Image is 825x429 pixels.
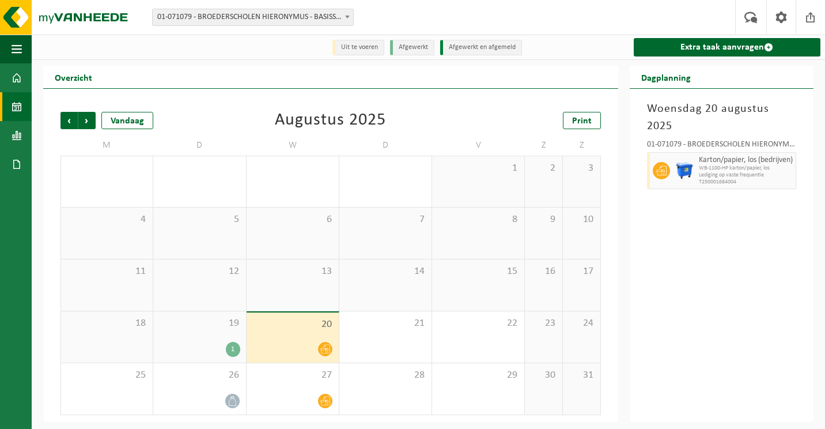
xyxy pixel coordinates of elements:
[432,135,525,156] td: V
[676,162,693,179] img: WB-1100-HPE-BE-04
[159,369,240,382] span: 26
[67,265,147,278] span: 11
[438,317,519,330] span: 22
[67,213,147,226] span: 4
[531,265,557,278] span: 16
[332,40,384,55] li: Uit te voeren
[390,40,434,55] li: Afgewerkt
[159,213,240,226] span: 5
[60,112,78,129] span: Vorige
[252,265,333,278] span: 13
[438,162,519,175] span: 1
[525,135,563,156] td: Z
[252,213,333,226] span: 6
[345,369,426,382] span: 28
[345,265,426,278] span: 14
[647,141,796,152] div: 01-071079 - BROEDERSCHOLEN HIERONYMUS - BASISSCHOOL [GEOGRAPHIC_DATA] - [GEOGRAPHIC_DATA]
[60,135,153,156] td: M
[43,66,104,88] h2: Overzicht
[563,112,601,129] a: Print
[572,116,592,126] span: Print
[152,9,354,26] span: 01-071079 - BROEDERSCHOLEN HIERONYMUS - BASISSCHOOL DRIEGAAIEN - SINT-NIKLAAS
[699,156,793,165] span: Karton/papier, los (bedrijven)
[159,317,240,330] span: 19
[647,100,796,135] h3: Woensdag 20 augustus 2025
[247,135,339,156] td: W
[563,135,601,156] td: Z
[78,112,96,129] span: Volgende
[569,265,595,278] span: 17
[569,317,595,330] span: 24
[531,213,557,226] span: 9
[67,317,147,330] span: 18
[275,112,386,129] div: Augustus 2025
[153,9,353,25] span: 01-071079 - BROEDERSCHOLEN HIERONYMUS - BASISSCHOOL DRIEGAAIEN - SINT-NIKLAAS
[252,369,333,382] span: 27
[226,342,240,357] div: 1
[569,162,595,175] span: 3
[699,172,793,179] span: Lediging op vaste frequentie
[438,265,519,278] span: 15
[531,317,557,330] span: 23
[438,369,519,382] span: 29
[159,265,240,278] span: 12
[101,112,153,129] div: Vandaag
[153,135,246,156] td: D
[699,165,793,172] span: WB-1100-HP karton/papier, los
[67,369,147,382] span: 25
[569,369,595,382] span: 31
[699,179,793,186] span: T250001684004
[630,66,702,88] h2: Dagplanning
[345,213,426,226] span: 7
[531,369,557,382] span: 30
[438,213,519,226] span: 8
[634,38,820,57] a: Extra taak aanvragen
[440,40,522,55] li: Afgewerkt en afgemeld
[569,213,595,226] span: 10
[252,318,333,331] span: 20
[339,135,432,156] td: D
[531,162,557,175] span: 2
[345,317,426,330] span: 21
